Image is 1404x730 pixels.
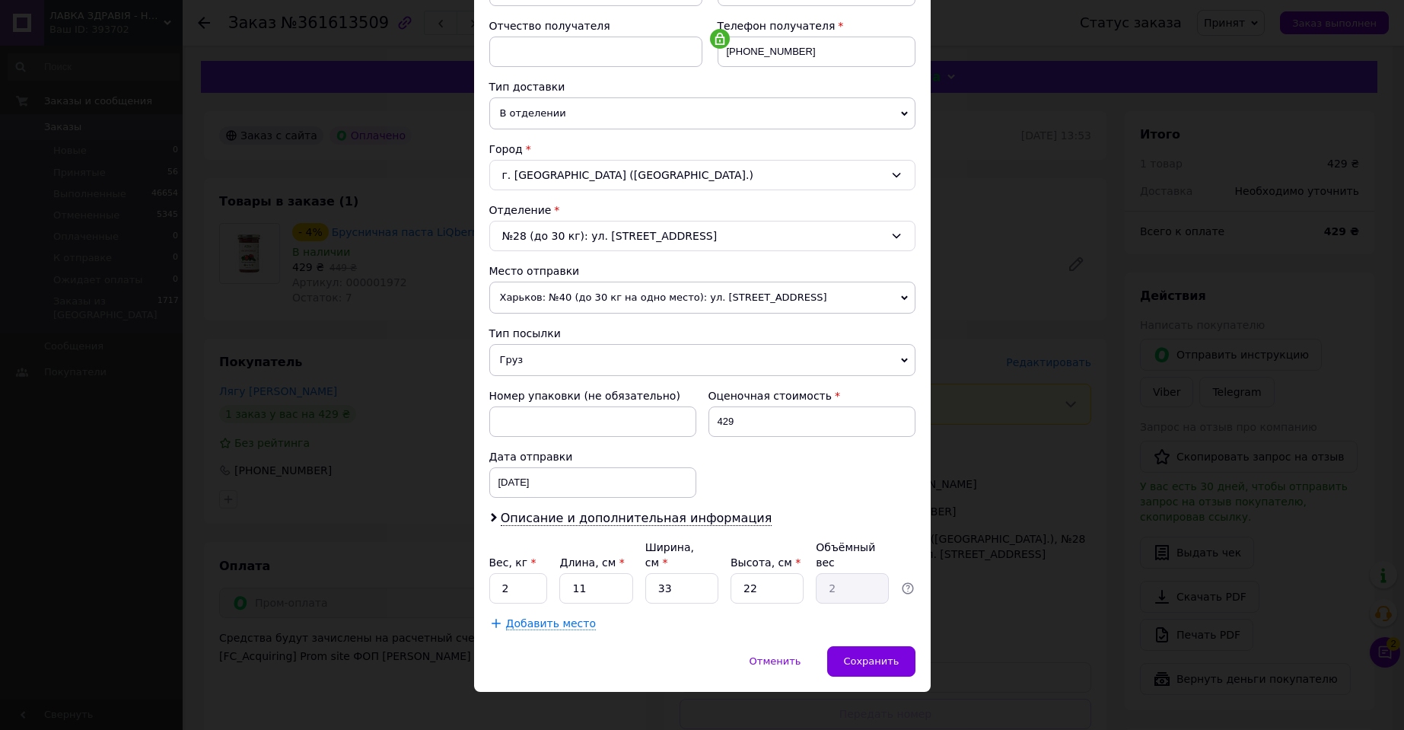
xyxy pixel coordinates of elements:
[750,655,801,667] span: Отменить
[489,142,915,157] div: Город
[489,556,536,569] label: Вес, кг
[559,556,624,569] label: Длина, см
[489,388,696,403] div: Номер упаковки (не обязательно)
[816,540,889,570] div: Объёмный вес
[645,541,694,569] label: Ширина, см
[718,37,915,67] input: +380
[731,556,801,569] label: Высота, см
[489,327,561,339] span: Тип посылки
[489,344,915,376] span: Груз
[489,81,565,93] span: Тип доставки
[489,202,915,218] div: Отделение
[506,617,597,630] span: Добавить место
[489,282,915,314] span: Харьков: №40 (до 30 кг на одно место): ул. [STREET_ADDRESS]
[718,20,836,32] span: Телефон получателя
[708,388,915,403] div: Оценочная стоимость
[843,655,899,667] span: Сохранить
[489,449,696,464] div: Дата отправки
[489,265,580,277] span: Место отправки
[489,97,915,129] span: В отделении
[489,160,915,190] div: г. [GEOGRAPHIC_DATA] ([GEOGRAPHIC_DATA].)
[489,221,915,251] div: №28 (до 30 кг): ул. [STREET_ADDRESS]
[489,20,610,32] span: Отчество получателя
[501,511,772,526] span: Описание и дополнительная информация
